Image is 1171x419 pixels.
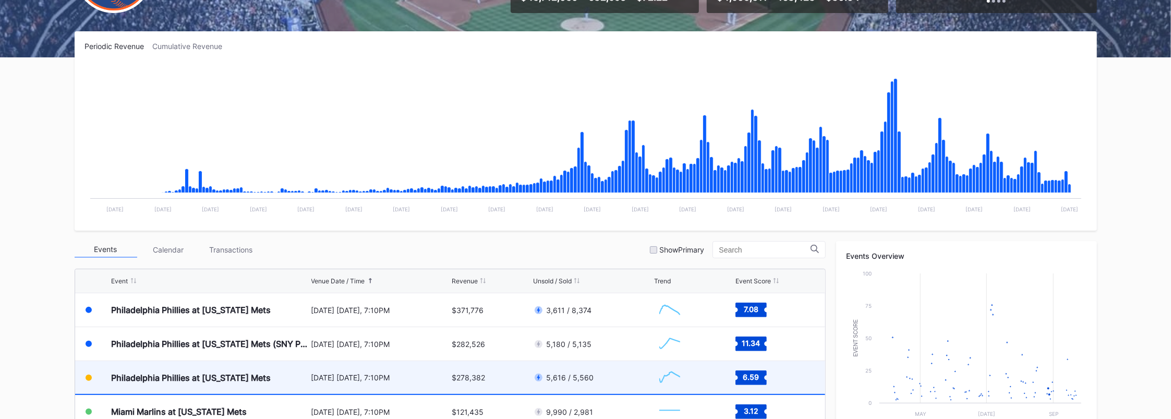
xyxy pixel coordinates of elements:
svg: Chart title [85,64,1087,220]
text: [DATE] [918,206,935,212]
text: 11.34 [742,339,760,348]
text: 75 [865,303,872,309]
text: [DATE] [1013,206,1031,212]
svg: Chart title [654,365,685,391]
text: [DATE] [536,206,553,212]
text: [DATE] [202,206,219,212]
text: May [915,411,926,417]
div: 3,611 / 8,374 [546,306,591,315]
text: [DATE] [297,206,315,212]
div: [DATE] [DATE], 7:10PM [311,408,450,416]
div: Philadelphia Phillies at [US_STATE] Mets [112,305,271,315]
text: [DATE] [978,411,995,417]
text: 3.12 [744,406,758,415]
div: Unsold / Sold [533,277,572,285]
div: $121,435 [452,408,484,416]
div: 5,180 / 5,135 [546,340,591,349]
text: [DATE] [393,206,410,212]
svg: Chart title [654,297,685,323]
text: [DATE] [345,206,363,212]
div: [DATE] [DATE], 7:10PM [311,306,450,315]
text: 25 [865,367,872,374]
text: [DATE] [488,206,505,212]
div: [DATE] [DATE], 7:10PM [311,340,450,349]
div: $282,526 [452,340,485,349]
text: [DATE] [154,206,172,212]
div: Events Overview [847,252,1087,260]
svg: Chart title [654,331,685,357]
text: [DATE] [1061,206,1078,212]
div: Show Primary [660,245,705,254]
text: [DATE] [775,206,792,212]
text: [DATE] [727,206,744,212]
div: 5,616 / 5,560 [546,373,594,382]
div: Event [112,277,128,285]
div: Miami Marlins at [US_STATE] Mets [112,406,247,417]
div: Venue Date / Time [311,277,365,285]
div: Events [75,242,137,258]
text: [DATE] [965,206,983,212]
div: [DATE] [DATE], 7:10PM [311,373,450,382]
text: [DATE] [106,206,124,212]
text: 50 [865,335,872,341]
text: 6.59 [743,372,759,381]
text: [DATE] [823,206,840,212]
text: Event Score [852,319,858,357]
text: 0 [868,400,872,406]
text: [DATE] [441,206,458,212]
div: Transactions [200,242,262,258]
text: Sep [1048,411,1058,417]
div: Periodic Revenue [85,42,153,51]
div: $278,382 [452,373,485,382]
div: Trend [654,277,671,285]
input: Search [719,246,811,254]
div: Revenue [452,277,478,285]
div: 9,990 / 2,981 [546,408,593,416]
text: [DATE] [631,206,648,212]
text: [DATE] [870,206,887,212]
text: [DATE] [584,206,601,212]
text: [DATE] [679,206,696,212]
div: Event Score [735,277,771,285]
text: 7.08 [744,305,758,314]
text: 100 [863,270,872,277]
div: Calendar [137,242,200,258]
div: Cumulative Revenue [153,42,231,51]
div: $371,776 [452,306,484,315]
text: [DATE] [250,206,267,212]
div: Philadelphia Phillies at [US_STATE] Mets (SNY Players Pins Featuring [PERSON_NAME], [PERSON_NAME]... [112,339,309,349]
div: Philadelphia Phillies at [US_STATE] Mets [112,373,271,383]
